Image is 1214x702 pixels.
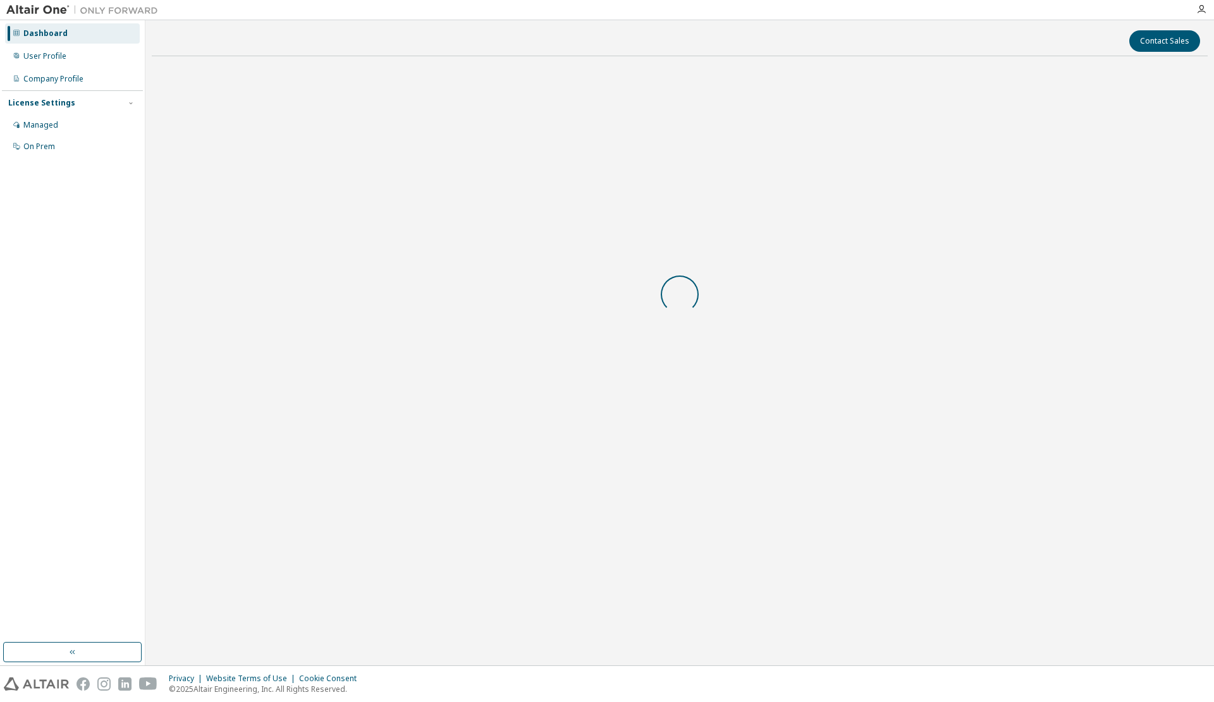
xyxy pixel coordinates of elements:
div: User Profile [23,51,66,61]
div: Website Terms of Use [206,674,299,684]
img: Altair One [6,4,164,16]
img: instagram.svg [97,677,111,691]
div: On Prem [23,142,55,152]
img: altair_logo.svg [4,677,69,691]
div: Dashboard [23,28,68,39]
img: linkedin.svg [118,677,132,691]
div: Company Profile [23,74,83,84]
div: Cookie Consent [299,674,364,684]
button: Contact Sales [1129,30,1200,52]
div: Privacy [169,674,206,684]
img: youtube.svg [139,677,157,691]
div: License Settings [8,98,75,108]
div: Managed [23,120,58,130]
img: facebook.svg [77,677,90,691]
p: © 2025 Altair Engineering, Inc. All Rights Reserved. [169,684,364,694]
